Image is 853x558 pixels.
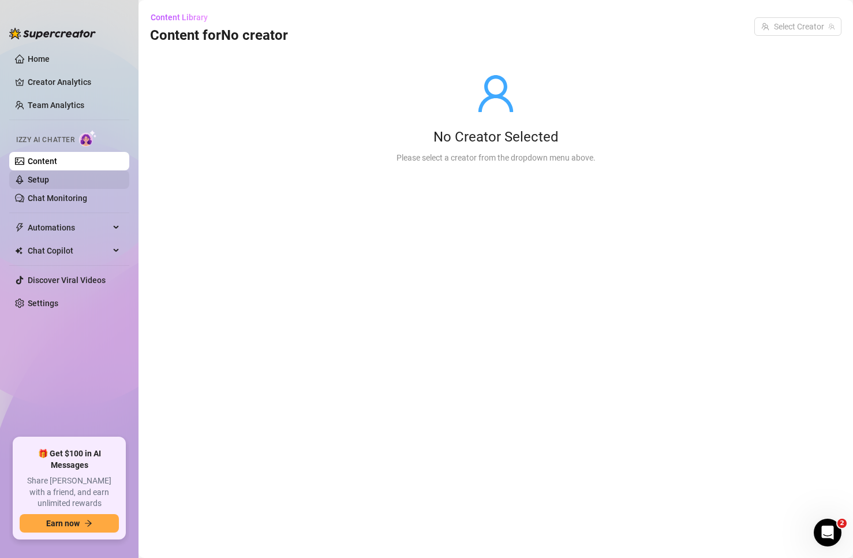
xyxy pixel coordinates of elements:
span: Earn now [46,519,80,528]
a: Discover Viral Videos [28,276,106,285]
img: logo-BBDzfeDw.svg [9,28,96,39]
span: Chat Copilot [28,241,110,260]
a: Team Analytics [28,101,84,110]
a: Content [28,157,57,166]
a: Chat Monitoring [28,194,87,203]
a: Setup [28,175,49,184]
div: No Creator Selected [396,128,596,147]
span: thunderbolt [15,223,24,232]
span: team [828,23,835,30]
span: Content Library [151,13,208,22]
iframe: Intercom live chat [814,519,841,546]
span: 🎁 Get $100 in AI Messages [20,448,119,471]
div: Please select a creator from the dropdown menu above. [396,151,596,164]
span: user [475,73,517,114]
button: Content Library [150,8,217,27]
a: Settings [28,299,58,308]
span: 2 [837,519,847,528]
h3: Content for No creator [150,27,288,45]
span: Share [PERSON_NAME] with a friend, and earn unlimited rewards [20,475,119,509]
span: Automations [28,218,110,237]
span: arrow-right [84,519,92,527]
a: Creator Analytics [28,73,120,91]
span: Izzy AI Chatter [16,135,74,146]
img: Chat Copilot [15,247,23,255]
button: Earn nowarrow-right [20,514,119,533]
a: Home [28,54,50,64]
img: AI Chatter [79,130,97,147]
